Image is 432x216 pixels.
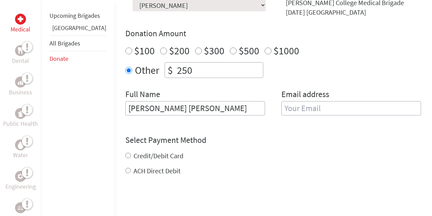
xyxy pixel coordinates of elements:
[18,206,23,210] img: Legal Empowerment
[12,56,29,66] p: Dental
[18,47,23,54] img: Dental
[13,139,28,160] a: WaterWater
[5,171,36,191] a: EngineeringEngineering
[134,166,181,175] label: ACH Direct Debit
[12,45,29,66] a: DentalDental
[50,36,106,51] li: All Brigades
[125,89,160,101] label: Full Name
[15,202,26,213] div: Legal Empowerment
[18,174,23,179] img: Engineering
[5,182,36,191] p: Engineering
[11,25,30,34] p: Medical
[18,141,23,149] img: Water
[50,39,80,47] a: All Brigades
[274,44,299,57] label: $1000
[281,89,329,101] label: Email address
[3,119,38,129] p: Public Health
[9,87,32,97] p: Business
[125,189,229,216] iframe: reCAPTCHA
[239,44,259,57] label: $500
[204,44,224,57] label: $300
[52,24,106,32] a: [GEOGRAPHIC_DATA]
[18,16,23,22] img: Medical
[15,77,26,87] div: Business
[15,139,26,150] div: Water
[11,14,30,34] a: MedicalMedical
[50,55,68,63] a: Donate
[50,23,106,36] li: Panama
[135,62,159,78] label: Other
[281,101,421,116] input: Your Email
[134,151,183,160] label: Credit/Debit Card
[50,12,100,19] a: Upcoming Brigades
[125,135,421,146] h4: Select Payment Method
[9,77,32,97] a: BusinessBusiness
[50,51,106,66] li: Donate
[15,171,26,182] div: Engineering
[15,14,26,25] div: Medical
[176,63,263,78] input: Enter Amount
[18,79,23,85] img: Business
[15,45,26,56] div: Dental
[125,101,265,116] input: Enter Full Name
[134,44,155,57] label: $100
[125,28,421,39] h4: Donation Amount
[165,63,176,78] div: $
[50,8,106,23] li: Upcoming Brigades
[169,44,190,57] label: $200
[15,108,26,119] div: Public Health
[13,150,28,160] p: Water
[3,108,38,129] a: Public HealthPublic Health
[18,110,23,117] img: Public Health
